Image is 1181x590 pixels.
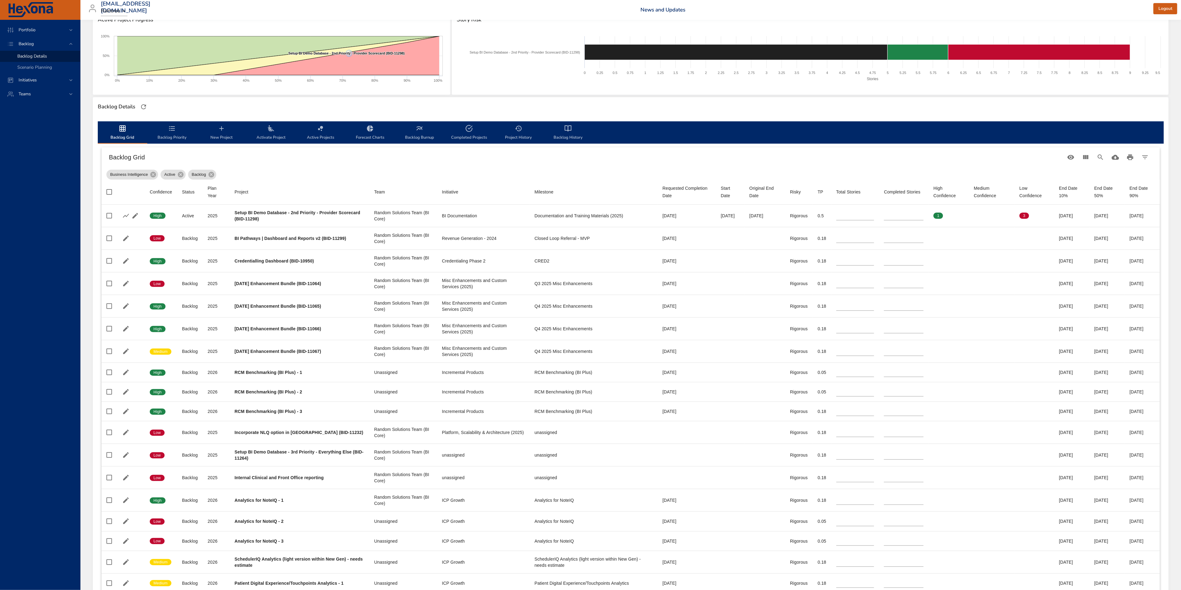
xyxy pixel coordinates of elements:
[662,184,711,199] span: Requested Completion Date
[1156,71,1160,75] text: 9.5
[442,277,524,290] div: Misc Enhancements and Custom Services (2025)
[855,71,860,75] text: 4.5
[1059,280,1084,287] div: [DATE]
[790,188,808,196] span: Risky
[250,125,292,141] span: Activate Project
[818,258,826,264] div: 0.18
[662,280,711,287] div: [DATE]
[662,303,711,309] div: [DATE]
[106,170,158,180] div: Business Intelligence
[208,326,225,332] div: 2025
[818,188,826,196] span: TP
[106,171,152,178] span: Business Intelligence
[1094,213,1120,219] div: [DATE]
[749,184,780,199] span: Original End Date
[662,258,711,264] div: [DATE]
[1059,303,1084,309] div: [DATE]
[627,71,634,75] text: 0.75
[818,235,826,241] div: 0.18
[150,304,166,309] span: High
[150,370,166,375] span: High
[535,188,554,196] div: Sort
[547,125,589,141] span: Backlog History
[1094,369,1120,375] div: [DATE]
[17,64,52,70] span: Scenario Planning
[208,389,225,395] div: 2026
[17,53,47,59] span: Backlog Details
[14,41,39,47] span: Backlog
[235,210,360,221] b: Setup BI Demo Database - 2nd Priority - Provider Scorecard (BID-11298)
[1129,71,1131,75] text: 9
[809,71,815,75] text: 3.75
[790,389,808,395] div: Rigorous
[818,188,823,196] div: Sort
[640,6,685,13] a: News and Updates
[243,79,249,82] text: 40%
[644,71,646,75] text: 1
[1130,184,1155,199] div: End Date 90%
[498,125,540,141] span: Project History
[14,77,42,83] span: Initiatives
[121,450,131,460] button: Edit Project Details
[790,213,808,219] div: Rigorous
[188,171,210,178] span: Backlog
[101,147,1160,167] div: Table Toolbar
[884,188,920,196] div: Sort
[442,323,524,335] div: Misc Enhancements and Custom Services (2025)
[150,281,165,287] span: Low
[1059,389,1084,395] div: [DATE]
[115,79,120,82] text: 0%
[442,389,524,395] div: Incremental Products
[235,188,364,196] span: Project
[178,79,185,82] text: 20%
[1078,150,1093,165] button: View Columns
[790,303,808,309] div: Rigorous
[662,369,711,375] div: [DATE]
[235,349,321,354] b: [DATE] Enhancement Bundle (BID-11067)
[109,152,1063,162] h6: Backlog Grid
[105,73,110,77] text: 0%
[721,184,739,199] div: Start Date
[457,17,1164,23] span: Story Risk
[442,235,524,241] div: Revenue Generation - 2024
[235,281,321,286] b: [DATE] Enhancement Bundle (BID-11064)
[121,557,131,567] button: Edit Project Details
[1059,326,1084,332] div: [DATE]
[718,71,724,75] text: 2.25
[766,71,768,75] text: 3
[182,280,198,287] div: Backlog
[662,408,711,414] div: [DATE]
[235,188,248,196] div: Sort
[182,188,198,196] span: Status
[818,389,826,395] div: 0.05
[210,79,217,82] text: 30%
[974,213,984,219] span: 0
[1094,258,1120,264] div: [DATE]
[535,303,653,309] div: Q4 2025 Misc Enhancements
[1019,184,1049,199] div: Low Confidence
[1093,150,1108,165] button: Search
[1130,348,1155,354] div: [DATE]
[139,102,148,111] button: Refresh Page
[442,345,524,358] div: Misc Enhancements and Custom Services (2025)
[188,170,216,180] div: Backlog
[1037,71,1042,75] text: 7.5
[535,213,653,219] div: Documentation and Training Materials (2025)
[933,184,964,199] div: Sort
[535,326,653,332] div: Q4 2025 Misc Enhancements
[14,27,41,33] span: Portfolio
[470,50,580,54] text: Setup BI Demo Database - 2nd Priority - Provider Scorecard (BID-11298)
[597,71,603,75] text: 0.25
[101,34,110,38] text: 100%
[933,213,943,219] span: 1
[300,125,342,141] span: Active Projects
[121,428,131,437] button: Edit Project Details
[131,211,140,220] button: Edit Project Details
[182,235,198,241] div: Backlog
[795,71,799,75] text: 3.5
[150,213,166,219] span: High
[1108,150,1123,165] button: Download CSV
[1130,258,1155,264] div: [DATE]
